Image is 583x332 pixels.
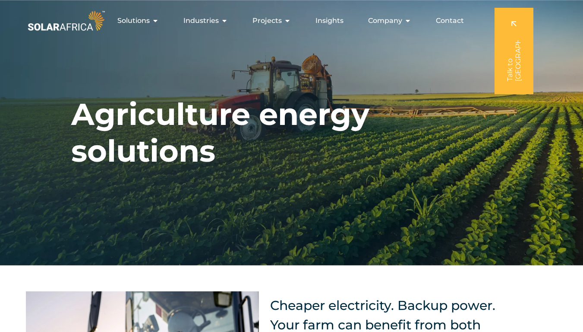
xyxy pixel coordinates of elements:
[117,16,150,26] span: Solutions
[71,96,512,169] h1: Agriculture energy solutions
[183,16,219,26] span: Industries
[436,16,464,26] a: Contact
[368,16,402,26] span: Company
[315,16,343,26] a: Insights
[107,12,471,29] nav: Menu
[252,16,282,26] span: Projects
[107,12,471,29] div: Menu Toggle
